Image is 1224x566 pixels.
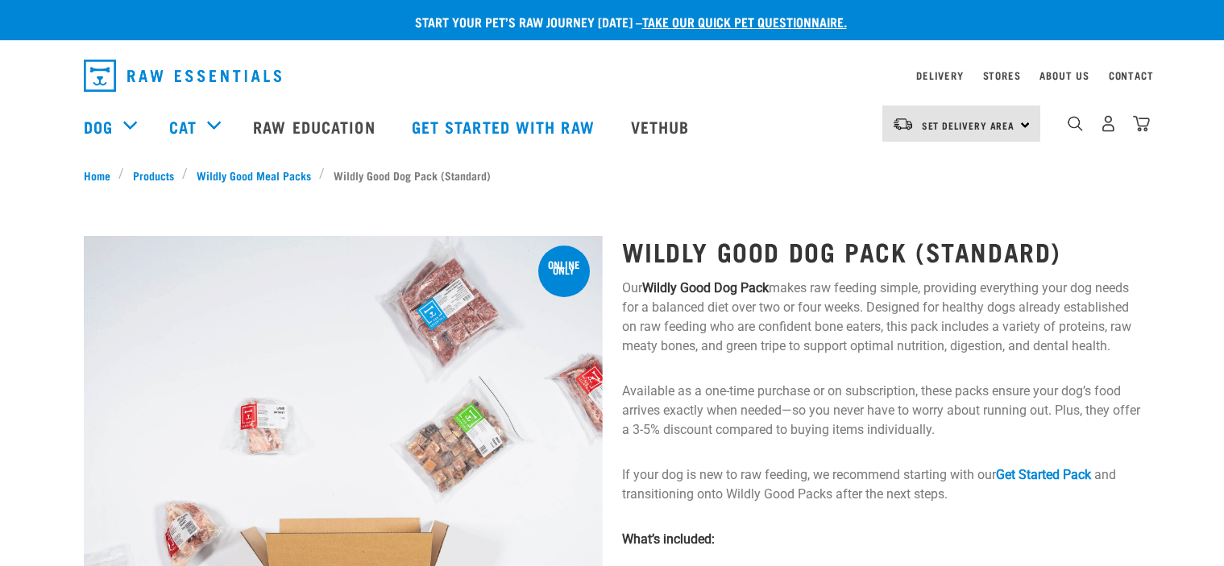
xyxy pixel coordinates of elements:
[615,94,710,159] a: Vethub
[84,167,119,184] a: Home
[642,18,847,25] a: take our quick pet questionnaire.
[84,167,1141,184] nav: breadcrumbs
[396,94,615,159] a: Get started with Raw
[922,122,1015,128] span: Set Delivery Area
[1100,115,1117,132] img: user.png
[1109,72,1154,78] a: Contact
[84,60,281,92] img: Raw Essentials Logo
[622,382,1141,440] p: Available as a one-time purchase or on subscription, these packs ensure your dog’s food arrives e...
[996,467,1091,482] a: Get Started Pack
[237,94,395,159] a: Raw Education
[169,114,197,138] a: Cat
[71,53,1154,98] nav: dropdown navigation
[916,72,963,78] a: Delivery
[622,279,1141,356] p: Our makes raw feeding simple, providing everything your dog needs for a balanced diet over two or...
[892,117,914,131] img: van-moving.png
[983,72,1021,78] a: Stores
[642,280,769,295] strong: Wildly Good Dog Pack
[1068,116,1083,131] img: home-icon-1@2x.png
[622,237,1141,266] h1: Wildly Good Dog Pack (Standard)
[622,465,1141,504] p: If your dog is new to raw feeding, we recommend starting with our and transitioning onto Wildly G...
[84,114,113,138] a: Dog
[188,167,319,184] a: Wildly Good Meal Packs
[622,531,715,547] strong: What’s included:
[1133,115,1150,132] img: home-icon@2x.png
[1039,72,1089,78] a: About Us
[124,167,182,184] a: Products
